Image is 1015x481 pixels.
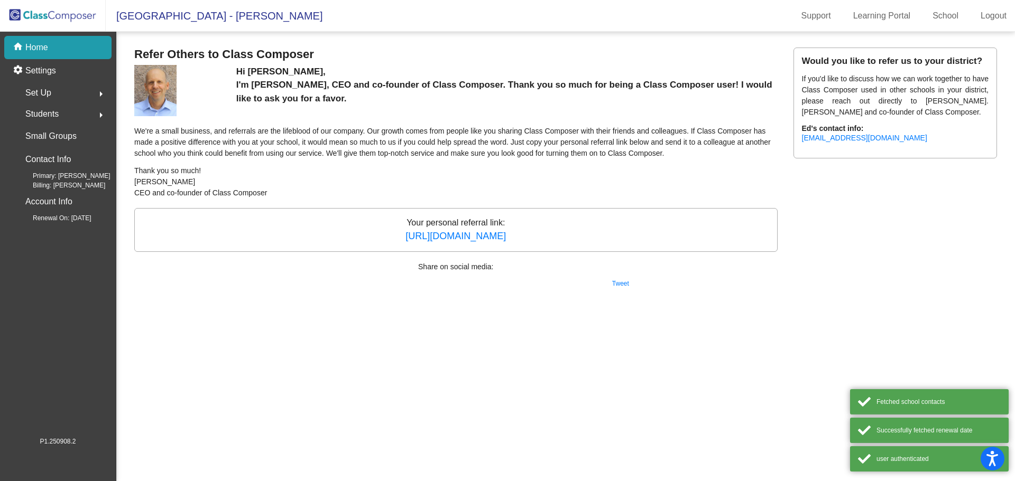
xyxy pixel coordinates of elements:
p: I'm [PERSON_NAME], CEO and co-founder of Class Composer. Thank you so much for being a Class Comp... [236,78,778,105]
span: Renewal On: [DATE] [16,213,91,223]
span: Students [25,107,59,121]
p: Home [25,41,48,54]
p: Small Groups [25,129,77,144]
mat-icon: home [13,41,25,54]
span: Billing: [PERSON_NAME] [16,181,105,190]
div: user authenticated [876,454,1001,464]
div: Fetched school contacts [876,397,1001,407]
mat-icon: settings [13,64,25,77]
p: CEO and co-founder of Class Composer [134,187,778,199]
div: Successfully fetched renewal date [876,426,1001,435]
p: Share on social media: [134,261,778,272]
p: We're a small business, and referrals are the lifeblood of our company. Our growth comes from peo... [134,126,778,159]
a: School [924,7,967,24]
p: If you'd like to discuss how we can work together to have Class Composer used in other schools in... [802,73,989,118]
a: [URL][DOMAIN_NAME] [405,231,506,241]
h3: Refer Others to Class Composer [134,48,778,61]
span: Set Up [25,86,51,100]
p: Your personal referral link: [134,208,778,252]
mat-icon: arrow_right [95,88,107,100]
a: Tweet [612,280,629,287]
span: Primary: [PERSON_NAME] [16,171,110,181]
a: Support [793,7,839,24]
h6: Ed's contact info: [802,124,989,133]
mat-icon: arrow_right [95,109,107,121]
p: Settings [25,64,56,77]
p: Contact Info [25,152,71,167]
a: [EMAIL_ADDRESS][DOMAIN_NAME] [802,134,927,142]
p: Hi [PERSON_NAME], [236,65,778,79]
a: Learning Portal [845,7,919,24]
p: [PERSON_NAME] [134,176,778,187]
p: Thank you so much! [134,165,778,176]
span: [GEOGRAPHIC_DATA] - [PERSON_NAME] [106,7,322,24]
p: Account Info [25,194,72,209]
h5: Would you like to refer us to your district? [802,56,989,67]
a: Logout [972,7,1015,24]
